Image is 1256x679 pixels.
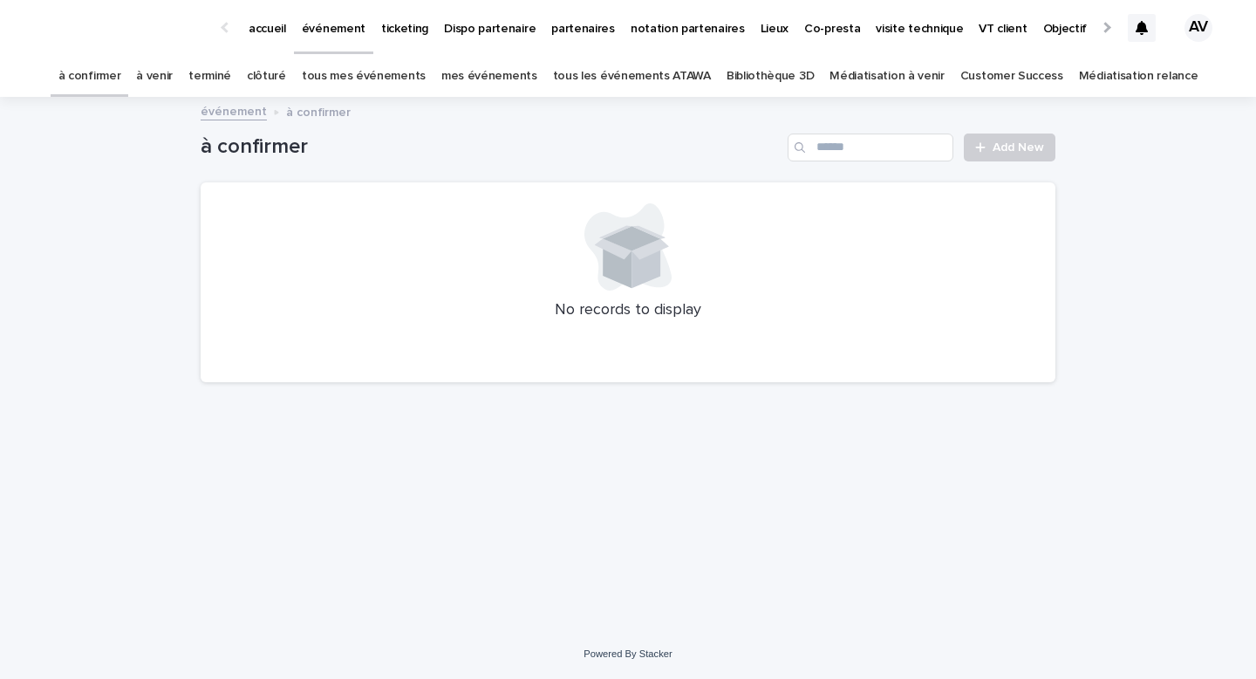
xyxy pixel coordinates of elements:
a: mes événements [441,56,537,97]
div: AV [1184,14,1212,42]
a: à confirmer [58,56,121,97]
span: Add New [993,141,1044,154]
a: Bibliothèque 3D [727,56,814,97]
a: Médiatisation relance [1079,56,1198,97]
a: à venir [136,56,173,97]
a: événement [201,100,267,120]
a: Powered By Stacker [584,648,672,659]
a: Médiatisation à venir [829,56,945,97]
p: à confirmer [286,101,351,120]
img: Ls34BcGeRexTGTNfXpUC [35,10,204,45]
a: Add New [964,134,1055,161]
a: clôturé [247,56,286,97]
a: Customer Success [960,56,1063,97]
a: tous les événements ATAWA [553,56,711,97]
a: terminé [188,56,231,97]
input: Search [788,134,953,161]
p: No records to display [222,301,1034,320]
h1: à confirmer [201,134,781,160]
a: tous mes événements [302,56,426,97]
